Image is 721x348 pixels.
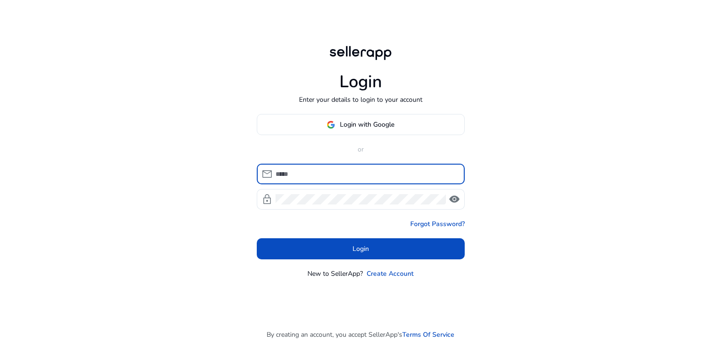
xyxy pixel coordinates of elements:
[307,269,363,279] p: New to SellerApp?
[367,269,414,279] a: Create Account
[327,121,335,129] img: google-logo.svg
[402,330,454,340] a: Terms Of Service
[257,144,465,154] p: or
[261,168,273,180] span: mail
[257,238,465,259] button: Login
[353,244,369,254] span: Login
[257,114,465,135] button: Login with Google
[261,194,273,205] span: lock
[339,72,382,92] h1: Login
[410,219,465,229] a: Forgot Password?
[299,95,422,105] p: Enter your details to login to your account
[340,120,394,129] span: Login with Google
[449,194,460,205] span: visibility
